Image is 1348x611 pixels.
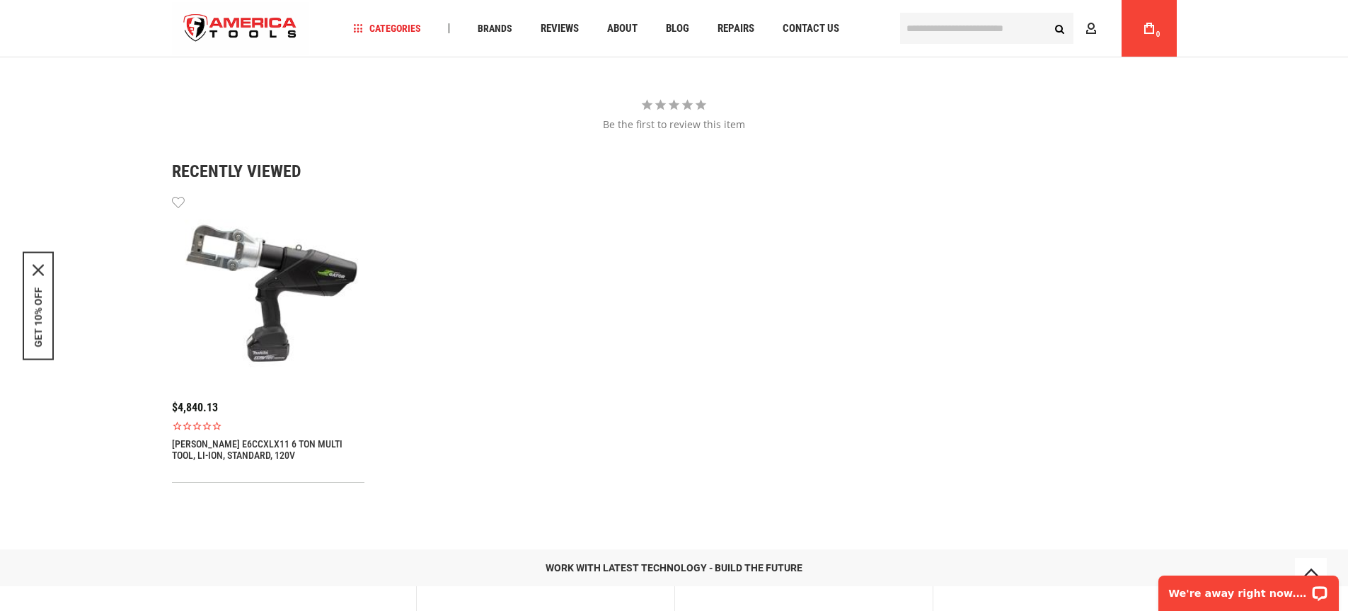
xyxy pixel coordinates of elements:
a: store logo [172,2,309,55]
span: About [607,23,638,34]
iframe: LiveChat chat widget [1149,566,1348,611]
span: Contact Us [783,23,839,34]
span: Blog [666,23,689,34]
a: Contact Us [776,19,846,38]
a: About [601,19,644,38]
span: Brands [478,23,512,33]
a: Reviews [534,19,585,38]
span: 0 [1156,30,1160,38]
span: Categories [353,23,421,33]
a: Brands [471,19,519,38]
button: Close [33,264,44,275]
svg: close icon [33,264,44,275]
a: [PERSON_NAME] E6CCXLX11 6 TON MULTI TOOL, LI-ION, STANDARD, 120V [172,438,364,461]
a: Blog [659,19,696,38]
div: Be the first to review this item [172,118,1177,132]
img: America Tools [172,2,309,55]
img: GREENLEE E6CCXLX11 6 TON MULTI TOOL, LI-ION, STANDARD, 120V [172,194,364,387]
a: Repairs [711,19,761,38]
span: Rated 0.0 out of 5 stars 0 reviews [172,421,364,431]
strong: Recently Viewed [172,163,1177,180]
span: Reviews [541,23,579,34]
span: Repairs [718,23,754,34]
button: GET 10% OFF [33,287,44,347]
span: $4,840.13 [172,401,218,414]
a: Categories [347,19,427,38]
button: Search [1047,15,1073,42]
